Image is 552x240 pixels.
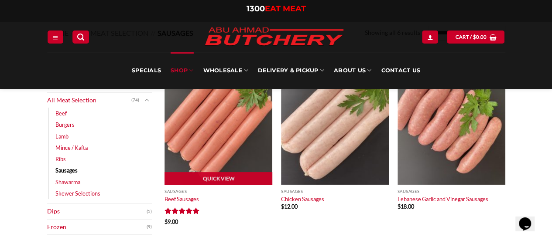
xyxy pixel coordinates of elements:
[165,218,168,225] span: $
[247,4,265,14] span: 1300
[147,220,152,233] span: (9)
[47,204,147,219] a: Dips
[247,4,306,14] a: 1300EAT MEAT
[447,30,504,43] a: View cart
[422,30,438,43] a: Login
[398,189,505,194] p: Sausages
[281,196,324,203] a: Chicken Sausages
[165,218,178,225] bdi: 9.00
[265,4,306,14] span: EAT MEAT
[515,205,543,231] iframe: chat widget
[165,56,272,185] img: Beef Sausages
[281,189,389,194] p: Sausages
[47,220,147,235] a: Frozen
[473,33,476,41] span: $
[398,196,488,203] a: Lebanese Garlic and Vinegar Sausages
[48,30,63,43] a: Menu
[198,22,350,52] img: Abu Ahmad Butchery
[55,176,80,188] a: Shawarma
[55,119,75,130] a: Burgers
[398,203,414,210] bdi: 18.00
[55,153,66,165] a: Ribs
[473,34,487,40] bdi: 0.00
[55,165,78,176] a: Sausages
[398,56,505,185] img: Lebanese Garlic and Vinegar Sausages
[132,52,161,89] a: Specials
[171,52,193,89] a: SHOP
[55,188,100,199] a: Skewer Selections
[72,30,89,43] a: Search
[165,172,272,185] a: Quick View
[55,131,69,142] a: Lamb
[165,196,199,203] a: Beef Sausages
[131,94,139,107] span: (74)
[398,203,401,210] span: $
[165,189,272,194] p: Sausages
[381,52,420,89] a: Contact Us
[165,207,200,218] span: Rated out of 5
[281,203,284,210] span: $
[141,95,152,105] button: Toggle
[147,205,152,218] span: (5)
[55,108,67,119] a: Beef
[165,207,200,216] div: Rated 5 out of 5
[281,203,298,210] bdi: 12.00
[203,52,248,89] a: Wholesale
[258,52,324,89] a: Delivery & Pickup
[47,93,131,108] a: All Meat Selection
[55,142,88,153] a: Mince / Kafta
[334,52,371,89] a: About Us
[455,33,487,41] span: Cart /
[281,56,389,185] img: Chicken-Sausages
